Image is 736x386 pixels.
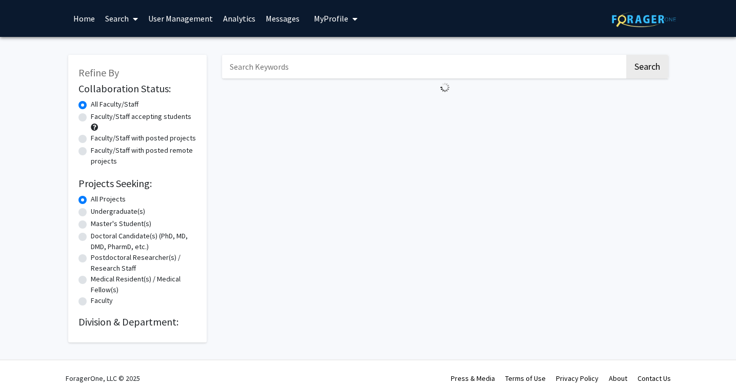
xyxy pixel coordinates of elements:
[78,83,196,95] h2: Collaboration Status:
[314,13,348,24] span: My Profile
[91,194,126,205] label: All Projects
[91,295,113,306] label: Faculty
[505,374,546,383] a: Terms of Use
[91,133,196,144] label: Faculty/Staff with posted projects
[78,177,196,190] h2: Projects Seeking:
[91,274,196,295] label: Medical Resident(s) / Medical Fellow(s)
[451,374,495,383] a: Press & Media
[556,374,599,383] a: Privacy Policy
[91,231,196,252] label: Doctoral Candidate(s) (PhD, MD, DMD, PharmD, etc.)
[78,316,196,328] h2: Division & Department:
[91,99,138,110] label: All Faculty/Staff
[143,1,218,36] a: User Management
[91,218,151,229] label: Master's Student(s)
[100,1,143,36] a: Search
[78,66,119,79] span: Refine By
[91,111,191,122] label: Faculty/Staff accepting students
[638,374,671,383] a: Contact Us
[91,252,196,274] label: Postdoctoral Researcher(s) / Research Staff
[436,78,454,96] img: Loading
[91,145,196,167] label: Faculty/Staff with posted remote projects
[91,206,145,217] label: Undergraduate(s)
[626,55,668,78] button: Search
[609,374,627,383] a: About
[261,1,305,36] a: Messages
[68,1,100,36] a: Home
[222,96,668,120] nav: Page navigation
[612,11,676,27] img: ForagerOne Logo
[222,55,625,78] input: Search Keywords
[218,1,261,36] a: Analytics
